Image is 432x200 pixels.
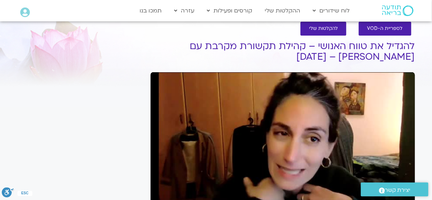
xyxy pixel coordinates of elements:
h1: להגדיל את טווח האנושי – קהילת תקשורת מקרבת עם [PERSON_NAME] – [DATE] [151,41,415,62]
a: יצירת קשר [361,183,428,196]
a: לספריית ה-VOD [359,22,411,36]
span: לספריית ה-VOD [367,26,403,31]
img: תודעה בריאה [382,5,414,16]
a: ההקלטות שלי [261,4,304,17]
a: עזרה [171,4,198,17]
a: לוח שידורים [309,4,353,17]
span: יצירת קשר [385,185,411,195]
a: להקלטות שלי [301,22,346,36]
span: להקלטות שלי [309,26,338,31]
a: קורסים ופעילות [204,4,256,17]
a: תמכו בנו [136,4,166,17]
